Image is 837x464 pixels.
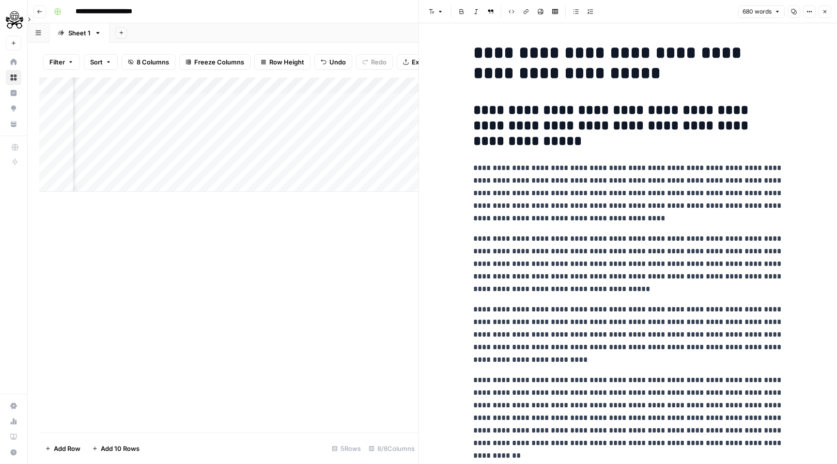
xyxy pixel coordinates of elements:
a: Usage [6,414,21,429]
button: Export CSV [397,54,452,70]
button: Sort [84,54,118,70]
button: 8 Columns [122,54,175,70]
button: Add Row [39,441,86,456]
span: Add Row [54,444,80,453]
a: Browse [6,70,21,85]
a: Settings [6,398,21,414]
span: 680 words [743,7,772,16]
button: Redo [356,54,393,70]
a: Learning Hub [6,429,21,445]
button: Help + Support [6,445,21,460]
div: 5 Rows [328,441,365,456]
a: Home [6,54,21,70]
span: Undo [329,57,346,67]
button: Filter [43,54,80,70]
span: Export CSV [412,57,446,67]
a: Sheet 1 [49,23,109,43]
button: 680 words [738,5,785,18]
span: Redo [371,57,387,67]
a: Insights [6,85,21,101]
button: Add 10 Rows [86,441,145,456]
span: Row Height [269,57,304,67]
button: Row Height [254,54,310,70]
span: 8 Columns [137,57,169,67]
div: Sheet 1 [68,28,91,38]
span: Add 10 Rows [101,444,139,453]
div: 8/8 Columns [365,441,418,456]
img: PistonHeads Logo [6,11,23,29]
span: Freeze Columns [194,57,244,67]
button: Undo [314,54,352,70]
span: Sort [90,57,103,67]
a: Opportunities [6,101,21,116]
button: Workspace: PistonHeads [6,8,21,32]
a: Your Data [6,116,21,132]
button: Freeze Columns [179,54,250,70]
span: Filter [49,57,65,67]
